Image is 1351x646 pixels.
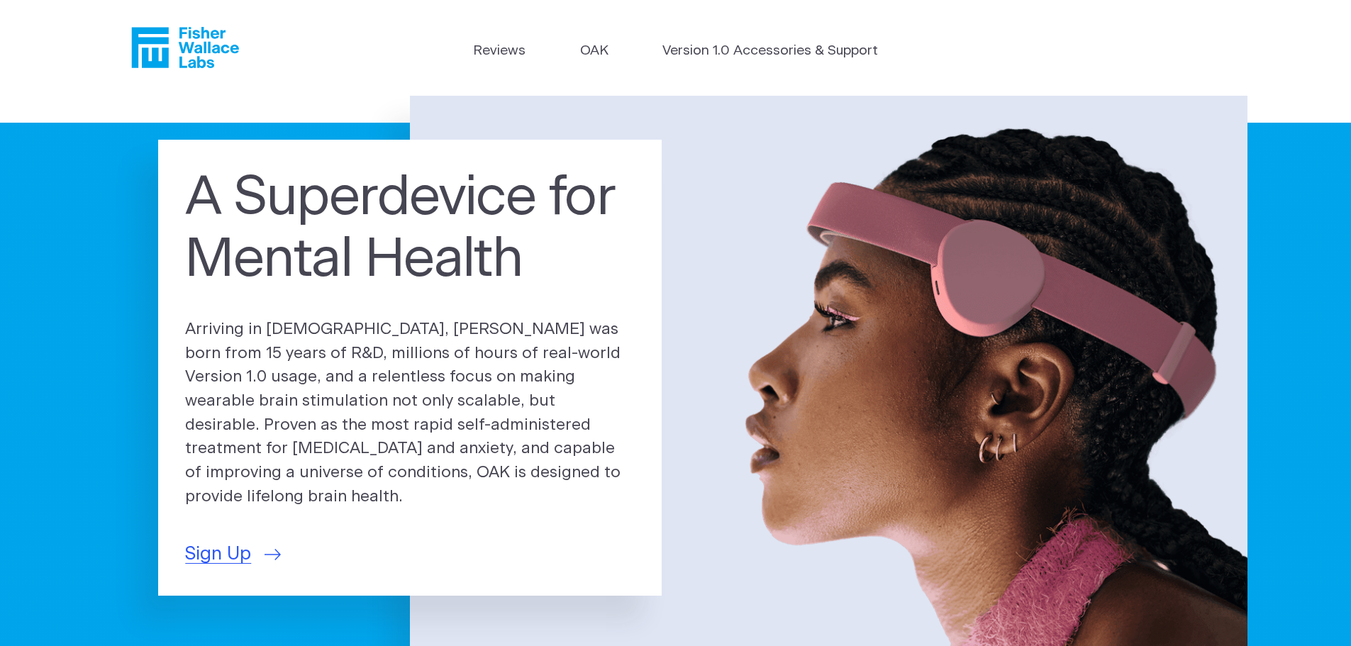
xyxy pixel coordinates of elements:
p: Arriving in [DEMOGRAPHIC_DATA], [PERSON_NAME] was born from 15 years of R&D, millions of hours of... [185,318,635,509]
a: OAK [580,41,608,62]
a: Fisher Wallace [131,27,239,68]
h1: A Superdevice for Mental Health [185,167,635,292]
a: Version 1.0 Accessories & Support [662,41,878,62]
a: Reviews [473,41,526,62]
a: Sign Up [185,540,281,568]
span: Sign Up [185,540,251,568]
